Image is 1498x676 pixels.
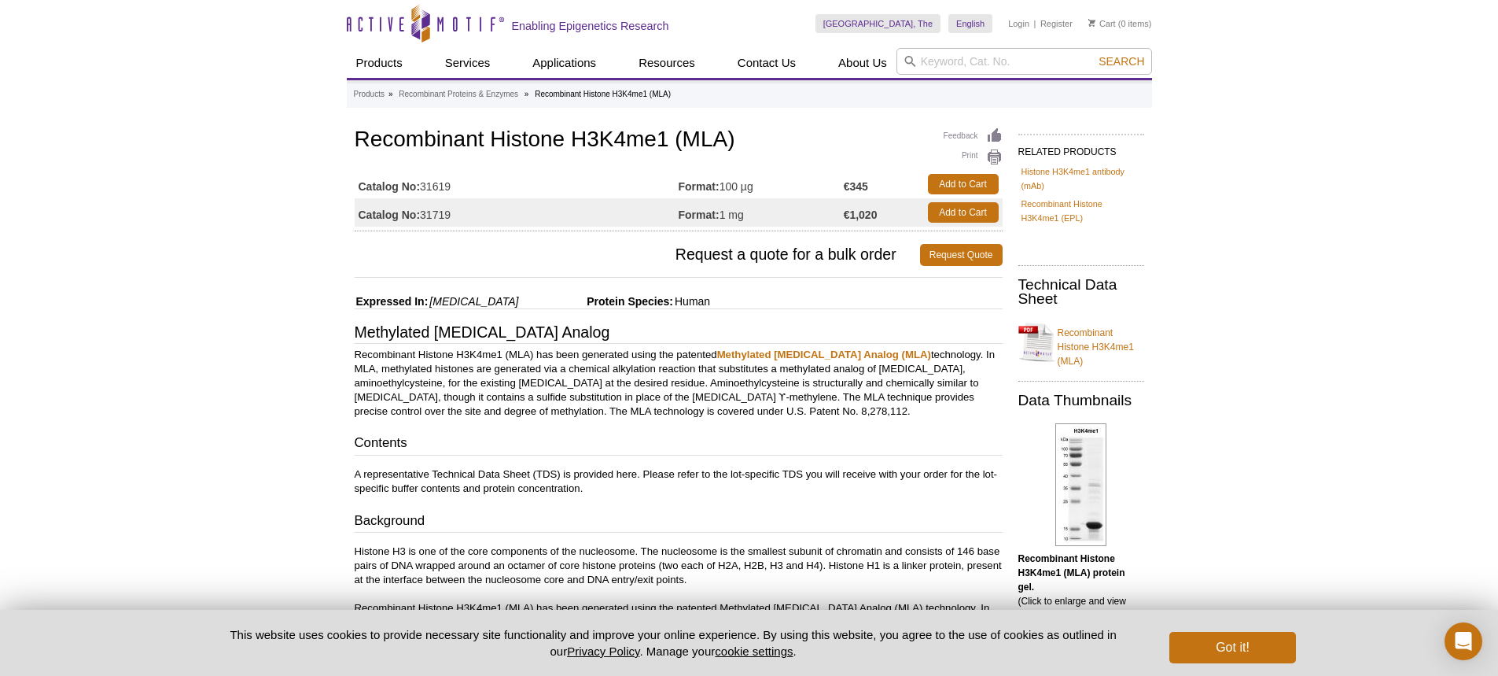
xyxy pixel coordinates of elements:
[679,198,844,227] td: 1 mg
[1094,54,1149,68] button: Search
[679,179,720,194] strong: Format:
[844,208,878,222] strong: €1,020
[1040,18,1073,29] a: Register
[1055,423,1106,546] img: Recombinant Histone H3K4me1 (MLA) protein gel.
[355,170,679,198] td: 31619
[844,179,868,194] strong: €345
[1018,552,1144,622] p: (Click to enlarge and view details).
[1018,316,1144,368] a: Recombinant Histone H3K4me1 (MLA)
[679,170,844,198] td: 100 µg
[1021,197,1141,225] a: Recombinant Histone H3K4me1 (EPL)
[717,349,931,360] a: Methylated [MEDICAL_DATA] Analog (MLA)
[203,626,1144,659] p: This website uses cookies to provide necessary site functionality and improve your online experie...
[359,179,421,194] strong: Catalog No:
[815,14,940,33] a: [GEOGRAPHIC_DATA], The
[944,149,1003,166] a: Print
[1445,622,1482,660] div: Open Intercom Messenger
[673,295,710,308] span: Human
[355,244,920,266] span: Request a quote for a bulk order
[629,48,705,78] a: Resources
[355,325,1003,344] h3: Methylated [MEDICAL_DATA] Analog
[1008,18,1029,29] a: Login
[355,467,1003,496] p: A representative Technical Data Sheet (TDS) is provided here. Please refer to the lot-specific TD...
[1018,278,1144,306] h2: Technical Data Sheet
[347,48,412,78] a: Products
[920,244,1003,266] a: Request Quote
[355,512,1003,534] h3: Background
[429,295,518,308] i: [MEDICAL_DATA]
[1018,134,1144,162] h2: RELATED PRODUCTS
[1088,19,1095,27] img: Your Cart
[715,645,793,658] button: cookie settings
[1034,14,1036,33] li: |
[1099,55,1144,68] span: Search
[355,348,1003,419] p: Recombinant Histone H3K4me1 (MLA) has been generated using the patented technology. In MLA, methy...
[355,127,1003,154] h1: Recombinant Histone H3K4me1 (MLA)
[512,19,669,33] h2: Enabling Epigenetics Research
[928,202,999,223] a: Add to Cart
[535,90,671,98] li: Recombinant Histone H3K4me1 (MLA)
[1169,632,1295,663] button: Got it!
[679,208,720,222] strong: Format:
[896,48,1152,75] input: Keyword, Cat. No.
[728,48,805,78] a: Contact Us
[1088,18,1116,29] a: Cart
[944,127,1003,145] a: Feedback
[521,295,673,308] span: Protein Species:
[355,545,1003,672] p: Histone H3 is one of the core components of the nucleosome. The nucleosome is the smallest subuni...
[359,208,421,222] strong: Catalog No:
[567,645,639,658] a: Privacy Policy
[928,174,999,194] a: Add to Cart
[399,87,518,102] a: Recombinant Proteins & Enzymes
[354,87,385,102] a: Products
[523,48,605,78] a: Applications
[524,90,529,98] li: »
[388,90,393,98] li: »
[1018,393,1144,408] h2: Data Thumbnails
[829,48,896,78] a: About Us
[1088,14,1152,33] li: (0 items)
[355,434,1003,456] h3: Contents
[948,14,992,33] a: English
[355,295,429,308] span: Expressed In:
[1021,164,1141,193] a: Histone H3K4me1 antibody (mAb)
[1018,553,1125,593] b: Recombinant Histone H3K4me1 (MLA) protein gel.
[355,198,679,227] td: 31719
[436,48,500,78] a: Services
